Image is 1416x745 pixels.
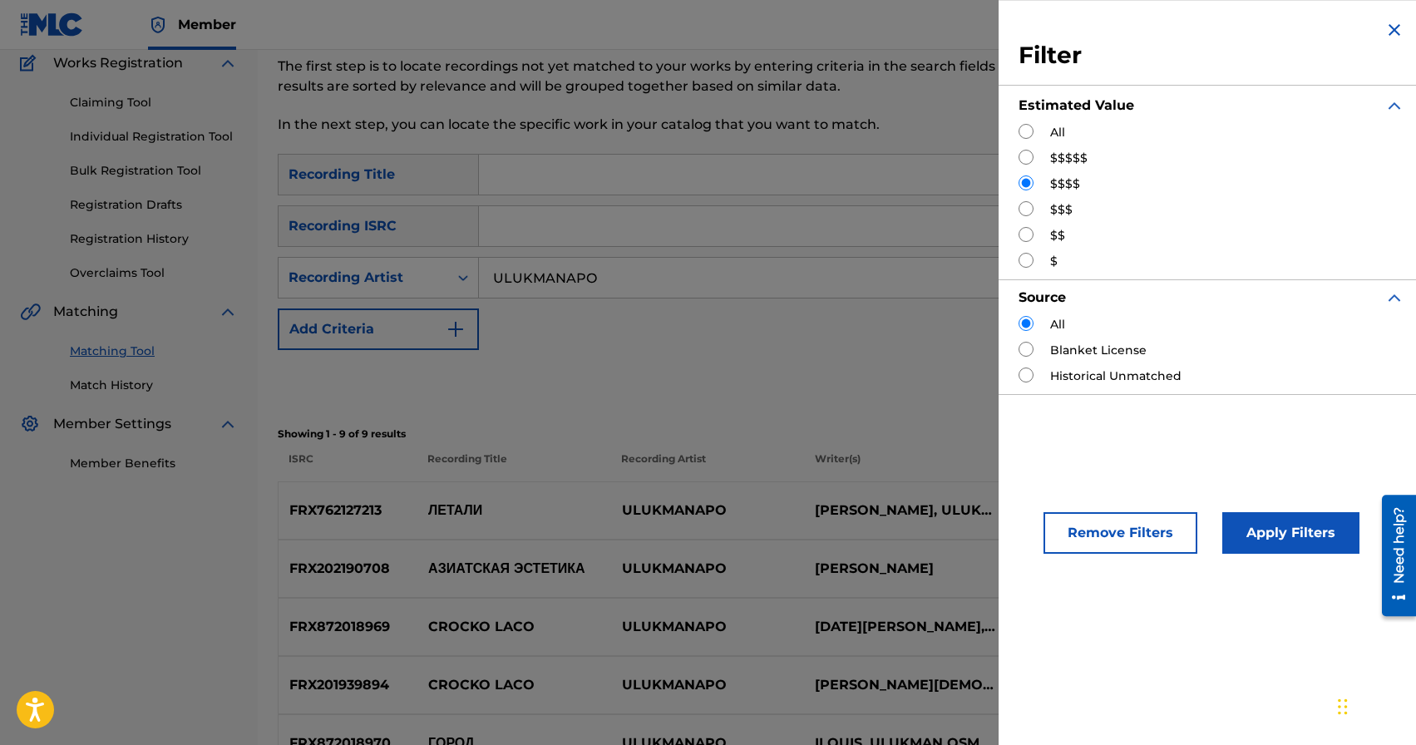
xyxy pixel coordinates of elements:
[218,53,238,73] img: expand
[278,154,1396,417] form: Search Form
[610,501,804,521] p: ULUKMANAPO
[70,162,238,180] a: Bulk Registration Tool
[804,675,998,695] p: [PERSON_NAME][DEMOGRAPHIC_DATA], [PERSON_NAME]
[1050,368,1182,385] label: Historical Unmatched
[53,53,183,73] span: Works Registration
[804,617,998,637] p: [DATE][PERSON_NAME], ULUKMAN OSMONALIEV
[610,451,804,481] p: Recording Artist
[178,15,236,34] span: Member
[1050,253,1058,270] label: $
[1050,175,1080,193] label: $$$$
[1050,342,1147,359] label: Blanket License
[279,501,417,521] p: FRX762127213
[1050,227,1065,244] label: $$
[1019,97,1134,113] strong: Estimated Value
[218,414,238,434] img: expand
[279,559,417,579] p: FRX202190708
[1384,288,1404,308] img: expand
[417,675,611,695] p: CROCKO LACO
[804,559,998,579] p: [PERSON_NAME]
[278,308,479,350] button: Add Criteria
[610,617,804,637] p: ULUKMANAPO
[278,451,417,481] p: ISRC
[1333,665,1416,745] iframe: Chat Widget
[20,53,42,73] img: Works Registration
[417,501,611,521] p: ЛЕТАЛИ
[1369,488,1416,622] iframe: Resource Center
[1019,41,1404,71] h3: Filter
[20,302,41,322] img: Matching
[1338,682,1348,732] div: Перетащить
[1050,150,1088,167] label: $$$$$
[70,128,238,146] a: Individual Registration Tool
[53,302,118,322] span: Matching
[804,451,998,481] p: Writer(s)
[70,264,238,282] a: Overclaims Tool
[1384,20,1404,40] img: close
[289,268,438,288] div: Recording Artist
[70,94,238,111] a: Claiming Tool
[278,427,1396,442] p: Showing 1 - 9 of 9 results
[1050,124,1065,141] label: All
[417,559,611,579] p: АЗИАТСКАЯ ЭСТЕТИКА
[20,12,84,37] img: MLC Logo
[70,230,238,248] a: Registration History
[70,455,238,472] a: Member Benefits
[279,675,417,695] p: FRX201939894
[1050,201,1073,219] label: $$$
[70,377,238,394] a: Match History
[610,559,804,579] p: ULUKMANAPO
[20,414,40,434] img: Member Settings
[417,451,610,481] p: Recording Title
[278,57,1139,96] p: The first step is to locate recordings not yet matched to your works by entering criteria in the ...
[1050,316,1065,333] label: All
[804,501,998,521] p: [PERSON_NAME], ULUKMAN OSMONALIEV
[1384,96,1404,116] img: expand
[1222,512,1359,554] button: Apply Filters
[610,675,804,695] p: ULUKMANAPO
[1019,289,1066,305] strong: Source
[1043,512,1197,554] button: Remove Filters
[218,302,238,322] img: expand
[148,15,168,35] img: Top Rightsholder
[1333,665,1416,745] div: Виджет чата
[70,343,238,360] a: Matching Tool
[446,319,466,339] img: 9d2ae6d4665cec9f34b9.svg
[53,414,171,434] span: Member Settings
[278,115,1139,135] p: In the next step, you can locate the specific work in your catalog that you want to match.
[279,617,417,637] p: FRX872018969
[417,617,611,637] p: CROCKO LACO
[70,196,238,214] a: Registration Drafts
